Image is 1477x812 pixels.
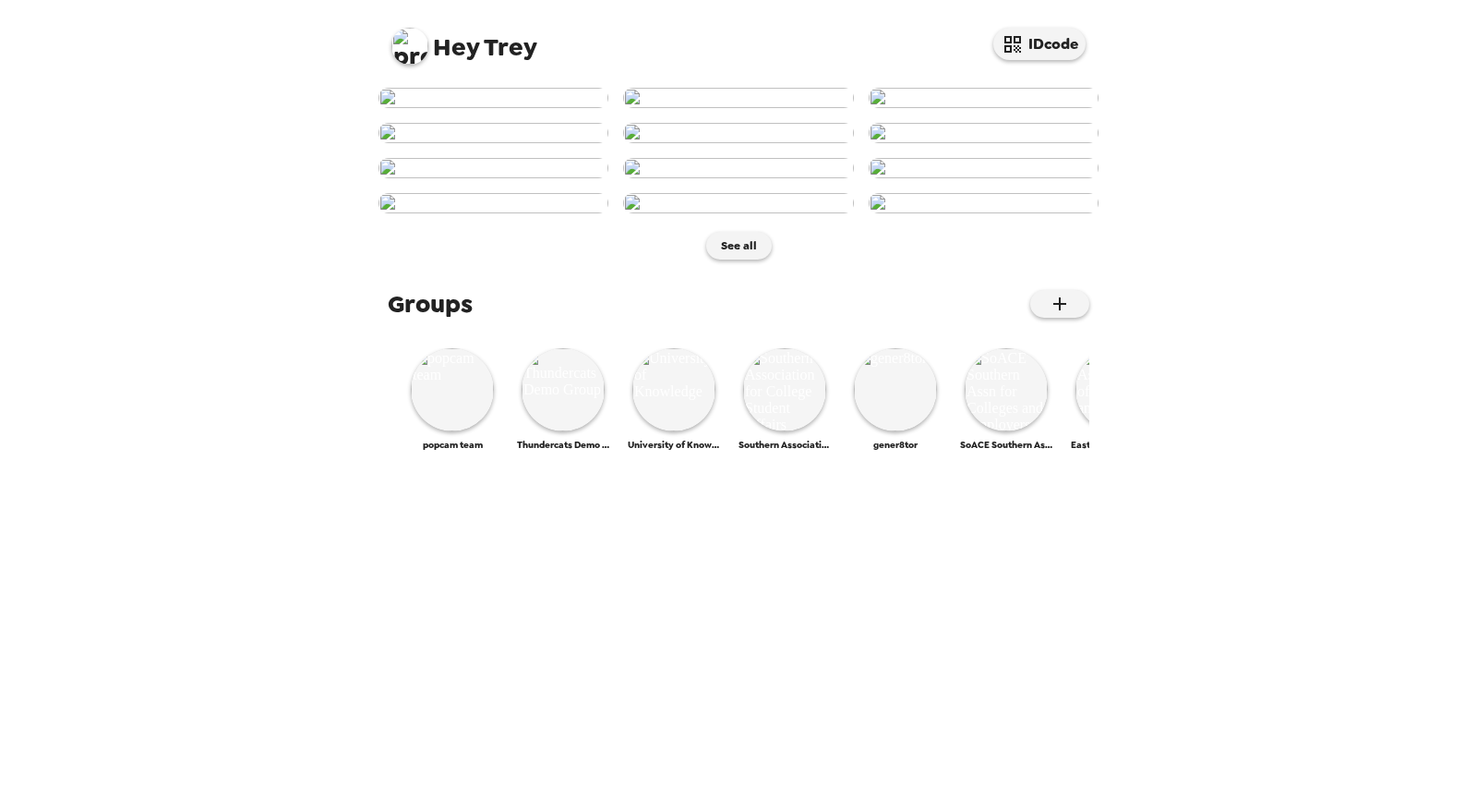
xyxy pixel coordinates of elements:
[743,348,826,431] img: Southern Association for College Student Affairs
[391,18,537,60] span: Trey
[623,88,853,108] img: user-268499
[960,439,1052,451] span: SoACE Southern Assn for Colleges and Employers
[869,193,1099,213] img: user-264953
[623,158,853,178] img: user-266587
[854,348,937,431] img: gener8tor
[869,158,1099,178] img: user-266066
[423,439,483,451] span: popcam team
[378,158,608,178] img: user-266981
[873,439,918,451] span: gener8tor
[522,348,605,431] img: Thundercats Demo Group
[993,28,1086,60] button: IDcode
[1071,439,1163,451] span: Eastern Association of Colleges and Employers
[869,88,1099,108] img: user-267107
[411,348,494,431] img: popcam team
[1075,348,1159,431] img: Eastern Association of Colleges and Employers
[378,123,608,143] img: user-267095
[388,287,473,321] span: Groups
[628,439,720,451] span: University of Knowledge
[632,348,715,431] img: University of Knowledge
[378,193,608,213] img: user-265956
[391,28,428,65] img: profile pic
[517,439,609,451] span: Thundercats Demo Group
[738,439,831,451] span: Southern Association for College Student Affairs
[623,123,853,143] img: user-267094
[378,88,608,108] img: user-280581
[706,232,772,260] button: See all
[965,348,1048,431] img: SoACE Southern Assn for Colleges and Employers
[433,30,479,64] span: Hey
[869,123,1099,143] img: user-267011
[623,193,853,213] img: user-265090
